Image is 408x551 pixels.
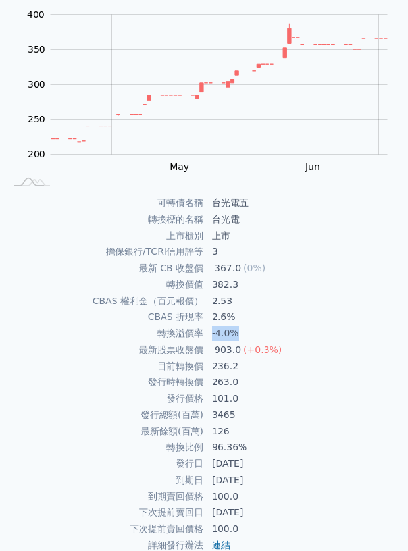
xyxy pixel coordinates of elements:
[243,344,282,355] span: (+0.3%)
[305,161,320,172] tspan: Jun
[212,342,243,357] div: 903.0
[27,9,45,20] tspan: 400
[5,260,204,276] td: 最新 CB 收盤價
[204,423,403,440] td: 126
[5,521,204,537] td: 下次提前賣回價格
[204,276,403,293] td: 382.3
[20,9,407,172] g: Chart
[28,114,45,124] tspan: 250
[5,293,204,309] td: CBAS 權利金（百元報價）
[204,228,403,244] td: 上市
[204,211,403,228] td: 台光電
[204,293,403,309] td: 2.53
[5,488,204,505] td: 到期賣回價格
[170,161,189,172] tspan: May
[5,423,204,440] td: 最新餘額(百萬)
[5,472,204,488] td: 到期日
[5,325,204,342] td: 轉換溢價率
[342,488,408,551] div: 聊天小工具
[5,390,204,407] td: 發行價格
[204,521,403,537] td: 100.0
[5,407,204,423] td: 發行總額(百萬)
[204,456,403,472] td: [DATE]
[5,211,204,228] td: 轉換標的名稱
[28,149,45,159] tspan: 200
[5,374,204,390] td: 發行時轉換價
[5,456,204,472] td: 發行日
[204,407,403,423] td: 3465
[212,261,243,276] div: 367.0
[5,358,204,375] td: 目前轉換價
[5,504,204,521] td: 下次提前賣回日
[5,244,204,260] td: 擔保銀行/TCRI信用評等
[204,325,403,342] td: -4.0%
[5,342,204,358] td: 最新股票收盤價
[28,44,45,55] tspan: 350
[204,439,403,456] td: 96.36%
[5,195,204,211] td: 可轉債名稱
[204,374,403,390] td: 263.0
[204,390,403,407] td: 101.0
[204,358,403,375] td: 236.2
[204,195,403,211] td: 台光電五
[212,540,230,550] a: 連結
[243,263,265,273] span: (0%)
[5,309,204,325] td: CBAS 折現率
[204,244,403,260] td: 3
[5,276,204,293] td: 轉換價值
[28,79,45,90] tspan: 300
[204,488,403,505] td: 100.0
[204,309,403,325] td: 2.6%
[204,472,403,488] td: [DATE]
[5,439,204,456] td: 轉換比例
[204,504,403,521] td: [DATE]
[5,228,204,244] td: 上市櫃別
[342,488,408,551] iframe: Chat Widget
